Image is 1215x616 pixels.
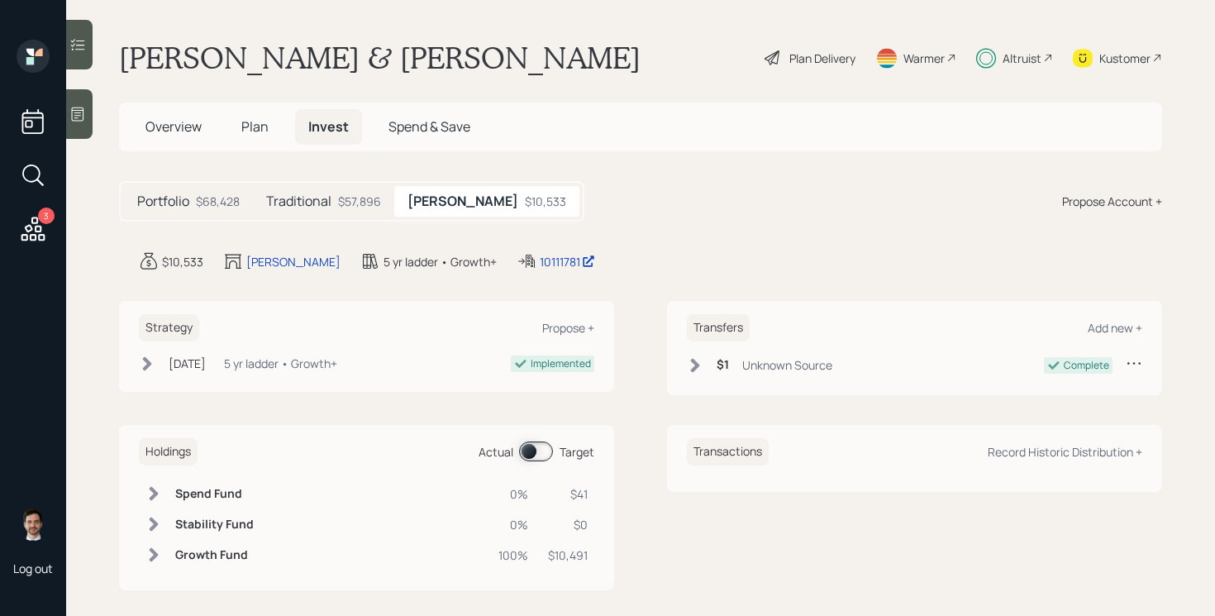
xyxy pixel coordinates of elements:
[162,253,203,270] div: $10,533
[17,508,50,541] img: jonah-coleman-headshot.png
[196,193,240,210] div: $68,428
[338,193,381,210] div: $57,896
[145,117,202,136] span: Overview
[525,193,566,210] div: $10,533
[687,438,769,466] h6: Transactions
[687,314,750,341] h6: Transfers
[246,253,341,270] div: [PERSON_NAME]
[308,117,349,136] span: Invest
[548,547,588,564] div: $10,491
[479,443,513,461] div: Actual
[717,358,729,372] h6: $1
[175,518,254,532] h6: Stability Fund
[1088,320,1142,336] div: Add new +
[139,314,199,341] h6: Strategy
[224,355,337,372] div: 5 yr ladder • Growth+
[1003,50,1041,67] div: Altruist
[38,208,55,224] div: 3
[498,547,528,564] div: 100%
[498,485,528,503] div: 0%
[1064,358,1109,373] div: Complete
[266,193,331,209] h5: Traditional
[175,487,254,501] h6: Spend Fund
[498,516,528,533] div: 0%
[742,356,832,374] div: Unknown Source
[560,443,594,461] div: Target
[169,355,206,372] div: [DATE]
[119,40,641,76] h1: [PERSON_NAME] & [PERSON_NAME]
[384,253,497,270] div: 5 yr ladder • Growth+
[241,117,269,136] span: Plan
[407,193,518,209] h5: [PERSON_NAME]
[175,548,254,562] h6: Growth Fund
[789,50,855,67] div: Plan Delivery
[137,193,189,209] h5: Portfolio
[542,320,594,336] div: Propose +
[548,485,588,503] div: $41
[548,516,588,533] div: $0
[531,356,591,371] div: Implemented
[1062,193,1162,210] div: Propose Account +
[540,253,595,270] div: 10111781
[903,50,945,67] div: Warmer
[388,117,470,136] span: Spend & Save
[139,438,198,466] h6: Holdings
[988,444,1142,460] div: Record Historic Distribution +
[13,561,53,576] div: Log out
[1099,50,1151,67] div: Kustomer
